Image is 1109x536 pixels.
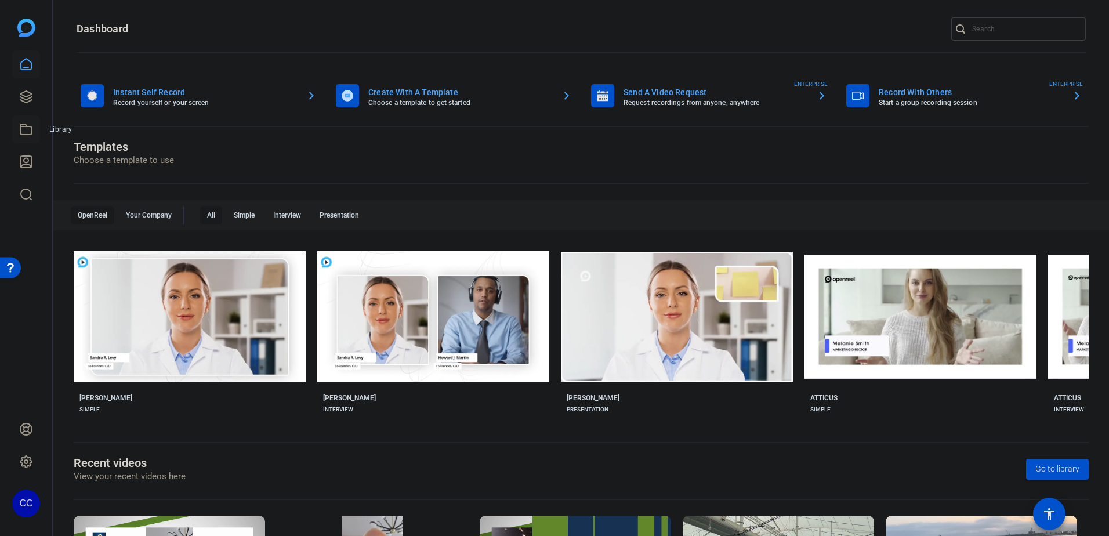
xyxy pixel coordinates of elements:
[74,470,186,483] p: View your recent videos here
[810,405,831,414] div: SIMPLE
[1026,459,1089,480] a: Go to library
[79,393,132,403] div: [PERSON_NAME]
[567,405,608,414] div: PRESENTATION
[567,393,619,403] div: [PERSON_NAME]
[266,206,308,224] div: Interview
[200,206,222,224] div: All
[74,154,174,167] p: Choose a template to use
[839,77,1089,114] button: Record With OthersStart a group recording sessionENTERPRISE
[12,490,40,517] div: CC
[113,85,298,99] mat-card-title: Instant Self Record
[624,85,808,99] mat-card-title: Send A Video Request
[323,405,353,414] div: INTERVIEW
[1035,463,1079,475] span: Go to library
[119,206,179,224] div: Your Company
[329,77,578,114] button: Create With A TemplateChoose a template to get started
[74,456,186,470] h1: Recent videos
[972,22,1077,36] input: Search
[810,393,838,403] div: ATTICUS
[368,99,553,106] mat-card-subtitle: Choose a template to get started
[77,22,128,36] h1: Dashboard
[17,19,35,37] img: blue-gradient.svg
[113,99,298,106] mat-card-subtitle: Record yourself or your screen
[1054,393,1081,403] div: ATTICUS
[45,122,77,136] div: Library
[74,140,174,154] h1: Templates
[1054,405,1084,414] div: INTERVIEW
[1042,507,1056,521] mat-icon: accessibility
[71,206,114,224] div: OpenReel
[879,99,1063,106] mat-card-subtitle: Start a group recording session
[584,77,833,114] button: Send A Video RequestRequest recordings from anyone, anywhereENTERPRISE
[313,206,366,224] div: Presentation
[368,85,553,99] mat-card-title: Create With A Template
[227,206,262,224] div: Simple
[74,77,323,114] button: Instant Self RecordRecord yourself or your screen
[1049,79,1083,88] span: ENTERPRISE
[323,393,376,403] div: [PERSON_NAME]
[624,99,808,106] mat-card-subtitle: Request recordings from anyone, anywhere
[879,85,1063,99] mat-card-title: Record With Others
[79,405,100,414] div: SIMPLE
[794,79,828,88] span: ENTERPRISE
